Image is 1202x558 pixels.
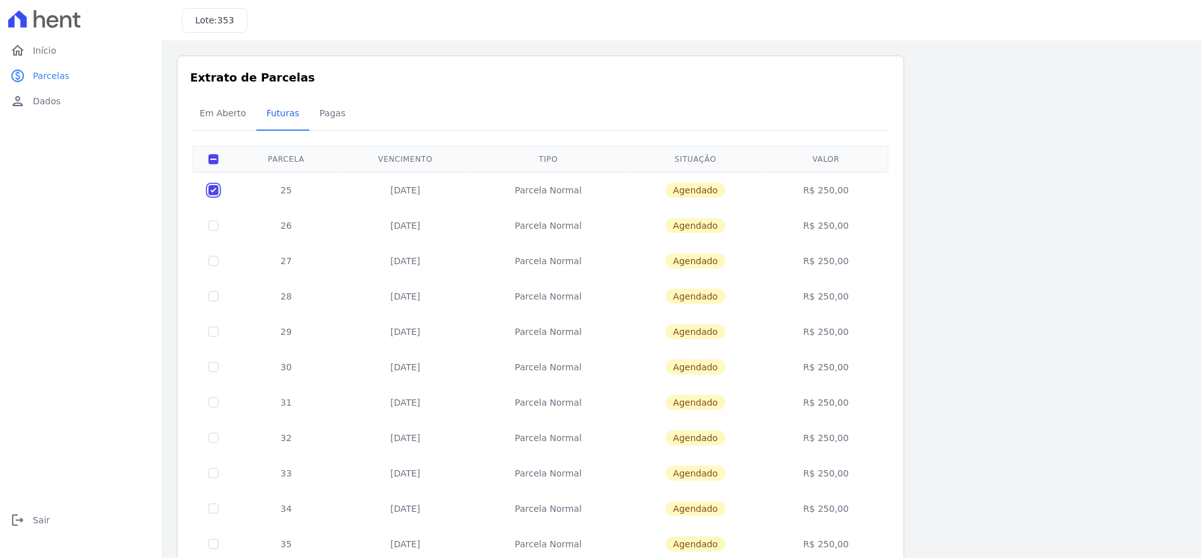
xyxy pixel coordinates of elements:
span: Agendado [666,466,726,481]
td: [DATE] [339,314,472,349]
span: 353 [217,15,234,25]
td: [DATE] [339,456,472,491]
a: personDados [5,88,157,114]
h3: Lote: [195,14,234,27]
a: paidParcelas [5,63,157,88]
span: Futuras [259,100,307,126]
td: R$ 250,00 [767,491,886,526]
span: Agendado [666,253,726,269]
td: 25 [234,172,339,208]
th: Valor [767,146,886,172]
td: 33 [234,456,339,491]
td: Parcela Normal [472,279,625,314]
span: Agendado [666,395,726,410]
span: Agendado [666,289,726,304]
span: Agendado [666,501,726,516]
td: 28 [234,279,339,314]
i: logout [10,513,25,528]
th: Tipo [472,146,625,172]
td: Parcela Normal [472,208,625,243]
td: Parcela Normal [472,491,625,526]
span: Dados [33,95,61,107]
i: paid [10,68,25,83]
td: [DATE] [339,420,472,456]
td: 34 [234,491,339,526]
td: R$ 250,00 [767,385,886,420]
td: 31 [234,385,339,420]
span: Início [33,44,56,57]
th: Situação [625,146,767,172]
a: Em Aberto [189,98,256,131]
a: Futuras [256,98,310,131]
td: [DATE] [339,172,472,208]
h3: Extrato de Parcelas [190,69,891,86]
td: Parcela Normal [472,349,625,385]
th: Parcela [234,146,339,172]
td: R$ 250,00 [767,172,886,208]
td: Parcela Normal [472,314,625,349]
span: Sair [33,514,50,526]
span: Agendado [666,537,726,552]
span: Parcelas [33,70,69,82]
a: logoutSair [5,507,157,533]
span: Agendado [666,324,726,339]
td: R$ 250,00 [767,420,886,456]
a: homeInício [5,38,157,63]
td: [DATE] [339,385,472,420]
td: 26 [234,208,339,243]
td: Parcela Normal [472,420,625,456]
td: R$ 250,00 [767,243,886,279]
td: 30 [234,349,339,385]
i: home [10,43,25,58]
td: R$ 250,00 [767,314,886,349]
td: 29 [234,314,339,349]
td: Parcela Normal [472,172,625,208]
td: 27 [234,243,339,279]
td: [DATE] [339,349,472,385]
td: [DATE] [339,243,472,279]
i: person [10,94,25,109]
td: [DATE] [339,491,472,526]
td: R$ 250,00 [767,279,886,314]
td: 32 [234,420,339,456]
span: Em Aberto [192,100,254,126]
th: Vencimento [339,146,472,172]
td: R$ 250,00 [767,349,886,385]
td: [DATE] [339,279,472,314]
td: R$ 250,00 [767,456,886,491]
span: Agendado [666,218,726,233]
span: Pagas [312,100,353,126]
span: Agendado [666,430,726,446]
td: Parcela Normal [472,243,625,279]
td: R$ 250,00 [767,208,886,243]
td: Parcela Normal [472,456,625,491]
span: Agendado [666,360,726,375]
span: Agendado [666,183,726,198]
td: [DATE] [339,208,472,243]
td: Parcela Normal [472,385,625,420]
a: Pagas [310,98,356,131]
